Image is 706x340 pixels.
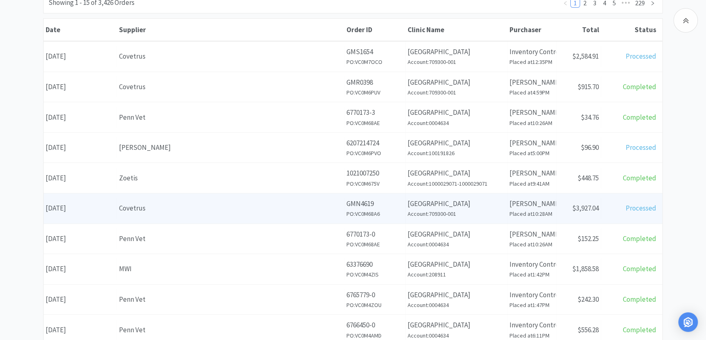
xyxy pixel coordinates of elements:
[623,82,656,91] span: Completed
[346,149,403,158] h6: PO: VC0M6PVO
[408,301,505,309] h6: Account: 0004634
[650,1,655,6] i: icon: right
[578,173,599,182] span: $448.75
[119,25,342,34] div: Supplier
[510,77,554,88] p: [PERSON_NAME]
[572,204,599,213] span: $3,927.04
[408,88,505,97] h6: Account: 709300-001
[510,88,554,97] h6: Placed at 4:59PM
[623,295,656,304] span: Completed
[626,143,656,152] span: Processed
[346,25,404,34] div: Order ID
[510,331,554,340] h6: Placed at 6:11PM
[119,173,342,184] div: Zoetis
[346,320,403,331] p: 6766450-0
[119,233,342,244] div: Penn Vet
[578,295,599,304] span: $242.30
[346,107,403,118] p: 6770173-3
[346,179,403,188] h6: PO: VC0M675V
[119,294,342,305] div: Penn Vet
[408,118,505,127] h6: Account: 0004634
[510,179,554,188] h6: Placed at 9:41AM
[408,259,505,270] p: [GEOGRAPHIC_DATA]
[119,325,342,336] div: Penn Vet
[408,46,505,57] p: [GEOGRAPHIC_DATA]
[510,320,554,331] p: Inventory Control Manager
[346,301,403,309] h6: PO: VC0M4ZOU
[581,143,599,152] span: $96.90
[572,264,599,273] span: $1,858.58
[346,229,403,240] p: 6770173-0
[581,113,599,122] span: $34.76
[44,198,117,219] div: [DATE]
[408,107,505,118] p: [GEOGRAPHIC_DATA]
[119,203,342,214] div: Covetrus
[346,77,403,88] p: GMR0398
[563,1,568,6] i: icon: left
[510,240,554,249] h6: Placed at 10:26AM
[408,331,505,340] h6: Account: 0004634
[346,270,403,279] h6: PO: VC0M4ZIS
[603,25,656,34] div: Status
[408,77,505,88] p: [GEOGRAPHIC_DATA]
[510,301,554,309] h6: Placed at 1:47PM
[578,82,599,91] span: $915.70
[623,113,656,122] span: Completed
[510,46,554,57] p: Inventory Control Manager
[346,331,403,340] h6: PO: VC0M4AMD
[346,57,403,66] h6: PO: VC0M7OCO
[119,51,342,62] div: Covetrus
[346,259,403,270] p: 63376690
[408,209,505,218] h6: Account: 709300-001
[346,290,403,301] p: 6765779-0
[510,118,554,127] h6: Placed at 10:26AM
[510,198,554,209] p: [PERSON_NAME]
[558,25,599,34] div: Total
[44,77,117,97] div: [DATE]
[408,57,505,66] h6: Account: 709300-001
[346,138,403,149] p: 6207214724
[119,142,342,153] div: [PERSON_NAME]
[408,25,505,34] div: Clinic Name
[44,289,117,310] div: [DATE]
[119,263,342,274] div: MWI
[510,209,554,218] h6: Placed at 10:28AM
[510,270,554,279] h6: Placed at 1:42PM
[408,168,505,179] p: [GEOGRAPHIC_DATA]
[623,234,656,243] span: Completed
[510,107,554,118] p: [PERSON_NAME]
[44,228,117,249] div: [DATE]
[346,240,403,249] h6: PO: VC0M68AE
[578,325,599,334] span: $556.28
[510,259,554,270] p: Inventory Control Manager
[510,57,554,66] h6: Placed at 12:35PM
[510,290,554,301] p: Inventory Control Manager
[119,81,342,92] div: Covetrus
[408,138,505,149] p: [GEOGRAPHIC_DATA]
[44,168,117,189] div: [DATE]
[510,229,554,240] p: [PERSON_NAME]
[346,46,403,57] p: GMS1654
[346,209,403,218] h6: PO: VC0M68A6
[510,149,554,158] h6: Placed at 5:00PM
[119,112,342,123] div: Penn Vet
[408,320,505,331] p: [GEOGRAPHIC_DATA]
[346,88,403,97] h6: PO: VC0M6PUV
[626,204,656,213] span: Processed
[510,25,554,34] div: Purchaser
[408,179,505,188] h6: Account: 1000029071-1000029071
[623,264,656,273] span: Completed
[44,107,117,128] div: [DATE]
[44,46,117,67] div: [DATE]
[572,52,599,61] span: $2,584.91
[346,118,403,127] h6: PO: VC0M68AE
[408,290,505,301] p: [GEOGRAPHIC_DATA]
[678,312,698,332] div: Open Intercom Messenger
[626,52,656,61] span: Processed
[408,149,505,158] h6: Account: 100191826
[44,259,117,279] div: [DATE]
[346,198,403,209] p: GMN4619
[623,173,656,182] span: Completed
[44,137,117,158] div: [DATE]
[46,25,115,34] div: Date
